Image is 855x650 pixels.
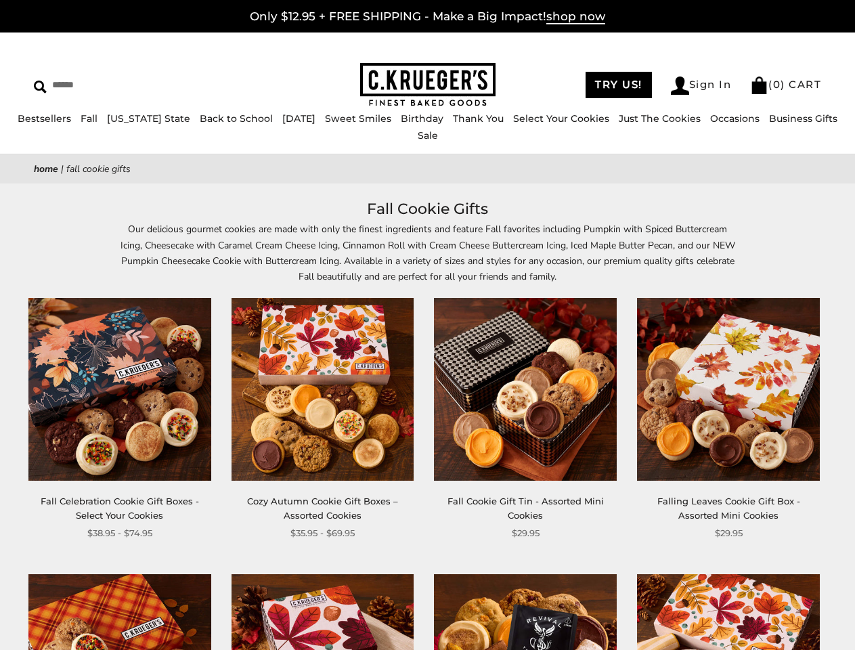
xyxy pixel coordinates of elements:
span: shop now [546,9,605,24]
a: Business Gifts [769,112,837,125]
nav: breadcrumbs [34,161,821,177]
a: Birthday [401,112,443,125]
span: $29.95 [715,526,743,540]
a: Home [34,162,58,175]
span: Our delicious gourmet cookies are made with only the finest ingredients and feature Fall favorite... [120,223,735,282]
a: [DATE] [282,112,315,125]
a: Sweet Smiles [325,112,391,125]
img: Fall Celebration Cookie Gift Boxes - Select Your Cookies [28,298,211,481]
img: Falling Leaves Cookie Gift Box - Assorted Mini Cookies [637,298,820,481]
span: Fall Cookie Gifts [66,162,131,175]
a: Only $12.95 + FREE SHIPPING - Make a Big Impact!shop now [250,9,605,24]
span: | [61,162,64,175]
a: (0) CART [750,78,821,91]
span: $29.95 [512,526,540,540]
a: Cozy Autumn Cookie Gift Boxes – Assorted Cookies [247,496,398,521]
a: Just The Cookies [619,112,701,125]
span: $35.95 - $69.95 [290,526,355,540]
a: TRY US! [586,72,652,98]
a: Select Your Cookies [513,112,609,125]
img: Account [671,77,689,95]
h1: Fall Cookie Gifts [54,197,801,221]
a: Fall [81,112,97,125]
a: Fall Celebration Cookie Gift Boxes - Select Your Cookies [41,496,199,521]
a: Fall Cookie Gift Tin - Assorted Mini Cookies [447,496,604,521]
input: Search [34,74,214,95]
img: Fall Cookie Gift Tin - Assorted Mini Cookies [434,298,617,481]
img: Search [34,81,47,93]
a: Back to School [200,112,273,125]
a: Bestsellers [18,112,71,125]
a: Falling Leaves Cookie Gift Box - Assorted Mini Cookies [657,496,800,521]
span: 0 [773,78,781,91]
a: Sale [418,129,438,142]
a: Occasions [710,112,760,125]
img: Cozy Autumn Cookie Gift Boxes – Assorted Cookies [232,298,414,481]
a: Thank You [453,112,504,125]
span: $38.95 - $74.95 [87,526,152,540]
img: C.KRUEGER'S [360,63,496,107]
a: [US_STATE] State [107,112,190,125]
a: Sign In [671,77,732,95]
img: Bag [750,77,768,94]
